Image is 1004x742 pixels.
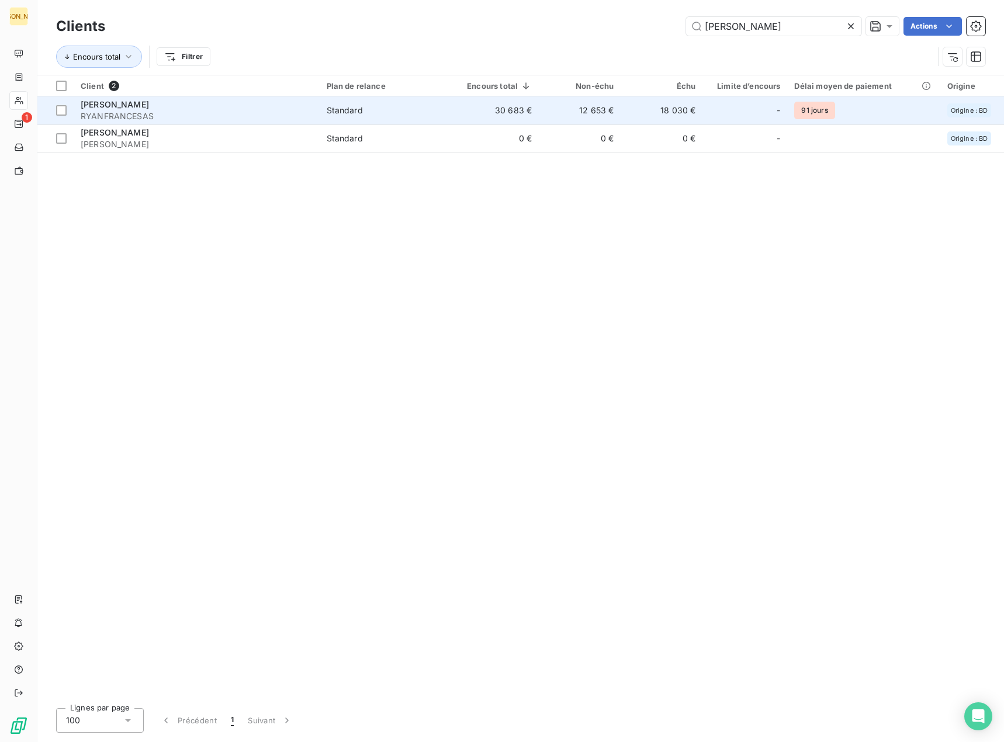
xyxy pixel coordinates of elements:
[153,708,224,733] button: Précédent
[66,715,80,726] span: 100
[327,133,363,144] div: Standard
[9,115,27,133] a: 1
[73,52,120,61] span: Encours total
[241,708,300,733] button: Suivant
[81,99,149,109] span: [PERSON_NAME]
[794,102,835,119] span: 91 jours
[777,105,780,116] span: -
[224,708,241,733] button: 1
[621,124,702,152] td: 0 €
[327,105,363,116] div: Standard
[81,81,104,91] span: Client
[22,112,32,123] span: 1
[709,81,780,91] div: Limite d’encours
[327,81,446,91] div: Plan de relance
[947,81,997,91] div: Origine
[951,107,988,114] span: Origine : BD
[56,46,142,68] button: Encours total
[81,138,313,150] span: [PERSON_NAME]
[686,17,861,36] input: Rechercher
[459,81,532,91] div: Encours total
[539,124,621,152] td: 0 €
[81,127,149,137] span: [PERSON_NAME]
[546,81,614,91] div: Non-échu
[9,716,28,735] img: Logo LeanPay
[452,124,539,152] td: 0 €
[794,81,933,91] div: Délai moyen de paiement
[539,96,621,124] td: 12 653 €
[81,110,313,122] span: RYANFRANCESAS
[621,96,702,124] td: 18 030 €
[964,702,992,730] div: Open Intercom Messenger
[903,17,962,36] button: Actions
[628,81,695,91] div: Échu
[157,47,210,66] button: Filtrer
[109,81,119,91] span: 2
[951,135,988,142] span: Origine : BD
[231,715,234,726] span: 1
[9,7,28,26] div: [PERSON_NAME]
[777,133,780,144] span: -
[56,16,105,37] h3: Clients
[452,96,539,124] td: 30 683 €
